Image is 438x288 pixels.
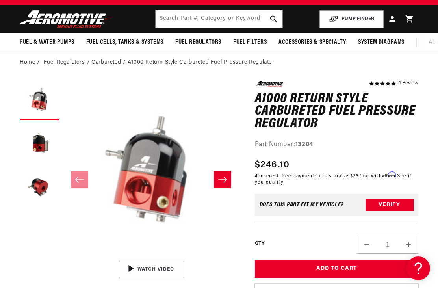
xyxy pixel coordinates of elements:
[255,260,418,278] button: Add to Cart
[350,174,359,178] span: $23
[80,33,169,52] summary: Fuel Cells, Tanks & Systems
[71,171,88,188] button: Slide left
[20,124,59,164] button: Load image 2 in gallery view
[273,33,352,52] summary: Accessories & Specialty
[91,58,128,67] li: Carbureted
[86,38,163,46] span: Fuel Cells, Tanks & Systems
[255,158,290,172] span: $246.10
[233,38,267,46] span: Fuel Filters
[382,172,396,178] span: Affirm
[20,38,74,46] span: Fuel & Water Pumps
[260,202,344,208] div: Does This part fit My vehicle?
[399,81,418,86] a: 1 reviews
[20,81,59,120] button: Load image 1 in gallery view
[44,58,92,67] li: Fuel Regulators
[17,10,115,28] img: Aeromotive
[20,58,418,67] nav: breadcrumbs
[255,240,265,247] label: QTY
[175,38,221,46] span: Fuel Regulators
[295,141,313,148] strong: 13204
[278,38,346,46] span: Accessories & Specialty
[265,10,282,28] button: search button
[255,140,418,150] div: Part Number:
[20,58,35,67] a: Home
[20,167,59,207] button: Load image 3 in gallery view
[319,10,384,28] button: PUMP FINDER
[20,81,239,278] media-gallery: Gallery Viewer
[128,58,275,67] li: A1000 Return Style Carbureted Fuel Pressure Regulator
[14,33,80,52] summary: Fuel & Water Pumps
[169,33,227,52] summary: Fuel Regulators
[255,93,418,130] h1: A1000 Return Style Carbureted Fuel Pressure Regulator
[366,199,414,211] button: Verify
[255,172,418,186] p: 4 interest-free payments or as low as /mo with .
[214,171,231,188] button: Slide right
[227,33,273,52] summary: Fuel Filters
[156,10,282,28] input: Search by Part Number, Category or Keyword
[352,33,410,52] summary: System Diagrams
[358,38,405,46] span: System Diagrams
